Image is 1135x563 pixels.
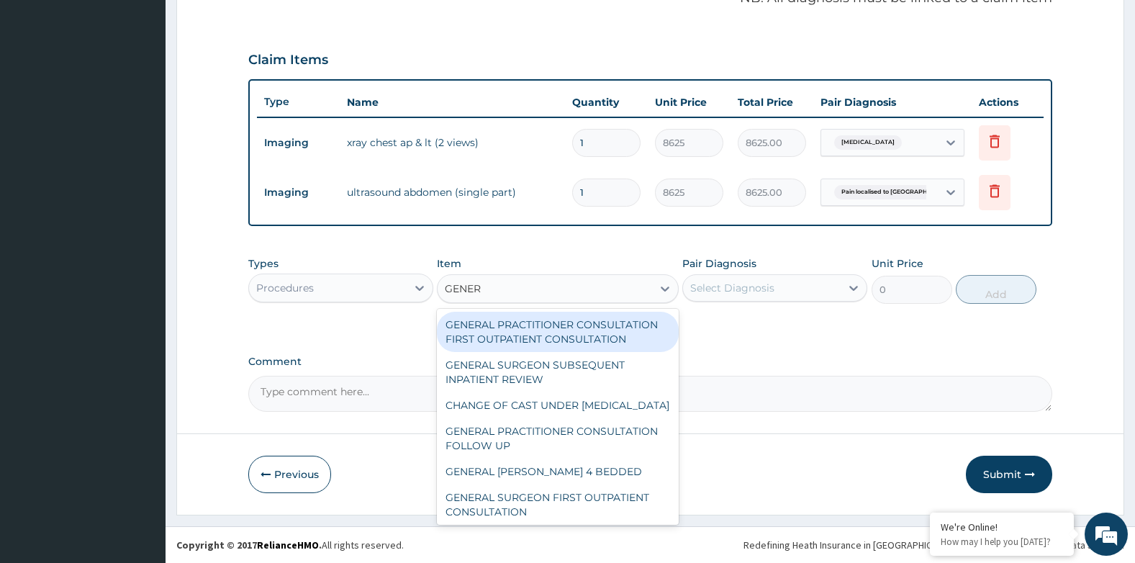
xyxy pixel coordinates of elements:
th: Unit Price [648,88,731,117]
div: GENERAL PRACTITIONER CONSULTATION FOLLOW UP [437,418,678,459]
th: Type [257,89,340,115]
div: We're Online! [941,521,1063,533]
img: d_794563401_company_1708531726252_794563401 [27,72,58,108]
h3: Claim Items [248,53,328,68]
div: Select Diagnosis [690,281,774,295]
p: How may I help you today? [941,536,1063,548]
button: Submit [966,456,1052,493]
th: Quantity [565,88,648,117]
span: We're online! [83,181,199,327]
label: Item [437,256,461,271]
th: Actions [972,88,1044,117]
span: [MEDICAL_DATA] [834,135,902,150]
div: CHANGE OF CAST UNDER [MEDICAL_DATA] [437,392,678,418]
td: Imaging [257,179,340,206]
span: Pain localised to [GEOGRAPHIC_DATA]... [834,185,967,199]
label: Types [248,258,279,270]
div: Minimize live chat window [236,7,271,42]
th: Name [340,88,566,117]
div: Chat with us now [75,81,242,99]
th: Pair Diagnosis [813,88,972,117]
td: Imaging [257,130,340,156]
footer: All rights reserved. [166,526,1135,563]
div: GENERAL SURGEON FIRST OUTPATIENT CONSULTATION [437,485,678,525]
div: Redefining Heath Insurance in [GEOGRAPHIC_DATA] using Telemedicine and Data Science! [743,538,1124,552]
label: Pair Diagnosis [682,256,756,271]
div: GENERAL SURGEON SUBSEQUENT INPATIENT REVIEW [437,352,678,392]
td: ultrasound abdomen (single part) [340,178,566,207]
a: RelianceHMO [257,539,319,551]
div: GENERAL PRACTITIONER CONSULTATION FIRST OUTPATIENT CONSULTATION [437,312,678,352]
td: xray chest ap & lt (2 views) [340,128,566,157]
div: GENERAL [PERSON_NAME] 4 BEDDED [437,459,678,485]
button: Previous [248,456,331,493]
label: Unit Price [872,256,923,271]
button: Add [956,275,1036,304]
textarea: Type your message and hit 'Enter' [7,393,274,443]
label: Comment [248,356,1053,368]
strong: Copyright © 2017 . [176,539,322,551]
th: Total Price [731,88,813,117]
div: Procedures [256,281,314,295]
